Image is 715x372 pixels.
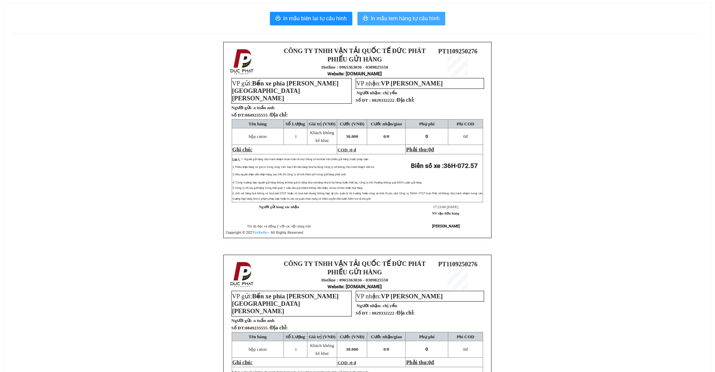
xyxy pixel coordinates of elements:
[431,359,434,365] span: đ
[438,261,477,268] span: PT1109250276
[340,334,365,339] span: Cước (VNĐ)
[383,90,397,95] span: chị yến
[249,347,267,352] span: hộp caton
[284,47,426,54] strong: CÔNG TY TNHH VẬN TẢI QUỐC TẾ ĐỨC PHÁT
[419,334,435,339] span: Phụ phí
[245,113,288,118] span: 0849235555 /
[428,359,431,365] span: 0
[340,121,365,126] span: Cước (VNĐ)
[310,130,334,143] span: Khách không kê khai
[253,318,274,323] span: a tuấn anh
[231,318,252,323] strong: Người gửi:
[357,303,382,308] strong: Người nhận:
[387,347,390,352] span: 0
[328,284,382,289] strong: : [DOMAIN_NAME]
[295,134,297,139] span: 1
[309,121,336,126] span: Giá trị (VNĐ)
[419,121,435,126] span: Phụ phí
[371,14,440,23] span: In mẫu tem hàng tự cấu hình
[226,230,303,235] span: Copyright © 2021 – All Rights Reserved
[321,65,388,70] strong: Hotline : 0965363036 - 0389825550
[286,121,305,126] span: Số Lượng
[411,162,478,170] strong: Biển số xe :
[356,293,443,300] span: VP nhận:
[228,48,257,76] img: logo
[232,80,339,102] span: Bến xe phía [PERSON_NAME][GEOGRAPHIC_DATA][PERSON_NAME]
[383,303,397,308] span: chị yến
[241,158,369,161] span: 1: Người gửi hàng chịu trách nhiệm hoàn toàn về mọi thông tin kê khai trên phiếu gửi hàng trước p...
[232,187,363,190] span: 5: Công ty chỉ lưu giữ hàng trong thời gian 1 tuần nếu quý khách không đến nhận, sẽ lưu về kho ho...
[426,134,428,139] span: 0
[275,16,281,22] span: printer
[387,134,390,139] span: 0
[372,98,415,103] span: 0829332222 /
[356,311,371,316] strong: Số ĐT :
[232,181,423,184] span: 4: Trong trường hợp người gửi hàng không kê khai giá trị hàng hóa mà hàng hóa bị hư hỏng hoặc thấ...
[444,162,478,170] span: 36H-072.57
[397,310,415,316] span: Địa chỉ:
[228,261,257,289] img: logo
[433,224,460,228] strong: [PERSON_NAME]
[232,359,253,365] span: Ghi chú:
[283,14,347,23] span: In mẫu biên lai tự cấu hình
[350,360,356,365] span: 0 đ
[363,16,368,22] span: printer
[249,121,267,126] span: Tên hàng
[463,347,468,352] span: đ
[232,158,240,161] span: Lưu ý:
[232,173,346,176] span: 3: Nếu người nhận đến nhận hàng sau 24h thì Công ty sẽ tính thêm phí trông giữ hàng phát sinh.
[438,48,477,55] span: PT1109250276
[384,347,389,352] span: 0/
[232,192,483,200] span: 6: Đối với hàng hoá không có hoá đơn GTGT hoặc có hoá đơn nhưng không hợp lệ (do quản lý thị trườ...
[232,147,253,152] span: Ghi chú:
[231,113,288,118] strong: Số ĐT:
[463,134,468,139] span: đ
[356,80,443,87] span: VP nhận:
[270,325,288,330] span: Địa chỉ:
[259,205,299,209] strong: Người gửi hàng xác nhận
[406,147,434,152] span: Phải thu:
[232,80,339,102] span: VP gửi:
[431,147,434,152] span: đ
[463,347,466,352] span: 0
[245,325,288,330] span: 0849235555 /
[384,134,389,139] span: 0/
[254,230,267,235] a: VeXeRe
[328,284,344,289] span: Website
[381,293,443,300] span: VP [PERSON_NAME]
[338,360,356,365] span: COD :
[270,112,288,118] span: Địa chỉ:
[371,334,402,339] span: Cước nhận/giao
[338,147,356,152] span: COD :
[249,334,267,339] span: Tên hàng
[406,359,434,365] span: Phải thu:
[346,134,359,139] span: 30.000
[346,347,359,352] span: 30.000
[381,80,443,87] span: VP [PERSON_NAME]
[247,224,311,228] span: Tôi đã đọc và đồng ý với các nội dung trên
[426,347,428,352] span: 0
[270,12,352,25] button: printerIn mẫu biên lai tự cấu hình
[357,90,382,95] strong: Người nhận:
[457,334,474,339] span: Phí COD
[295,347,297,352] span: 1
[231,325,288,330] strong: Số ĐT:
[309,334,336,339] span: Giá trị (VNĐ)
[397,97,415,103] span: Địa chỉ:
[432,212,459,215] strong: NV tạo đơn hàng
[232,293,339,315] span: VP gửi:
[253,105,274,110] span: a tuấn anh
[372,311,415,316] span: 0829332222 /
[286,334,305,339] span: Số Lượng
[463,134,466,139] span: 0
[232,166,375,169] span: 2: Phiếu nhận hàng có giá trị trong vòng 24h. Sau 24h nếu hàng hóa hư hỏng Công ty sẽ không chịu ...
[327,56,382,63] strong: PHIẾU GỬI HÀNG
[310,343,334,356] span: Khách không kê khai
[231,105,252,110] strong: Người gửi:
[328,71,344,76] span: Website
[433,205,459,209] span: 17:23:00 [DATE]
[321,277,388,282] strong: Hotline : 0965363036 - 0389825550
[371,121,402,126] span: Cước nhận/giao
[356,98,371,103] strong: Số ĐT :
[249,134,267,139] span: hộp caton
